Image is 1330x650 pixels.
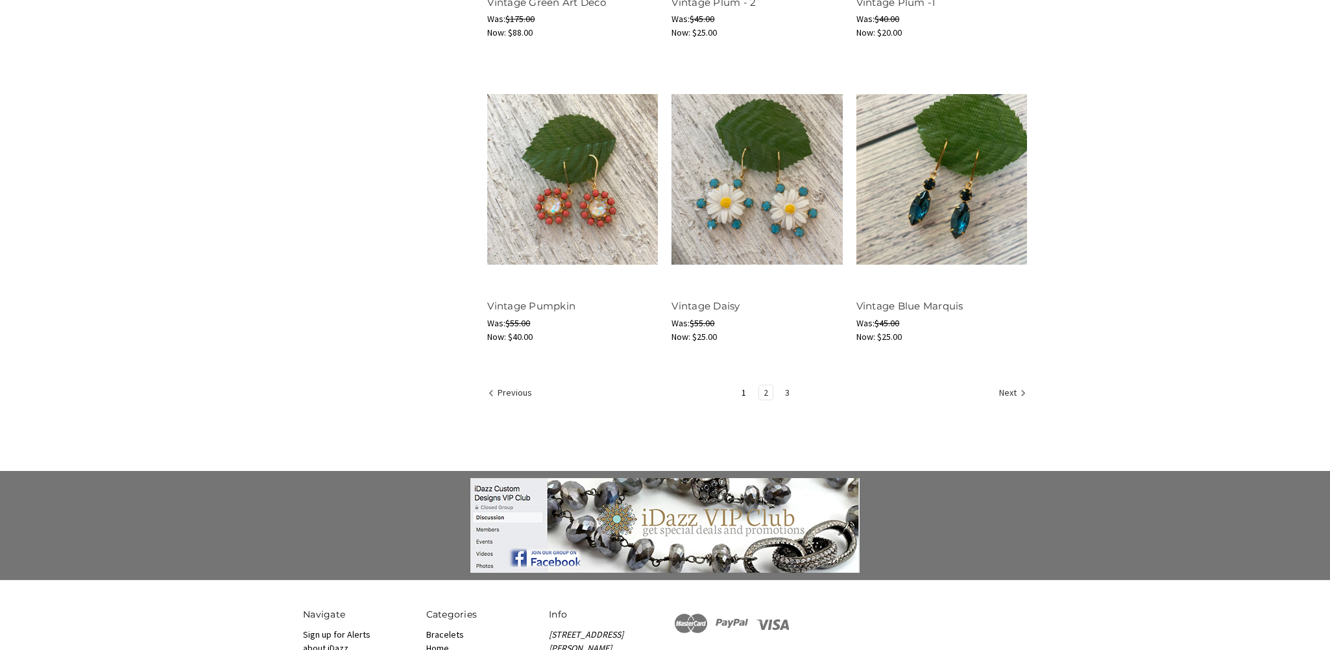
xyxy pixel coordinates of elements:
[303,608,413,621] h5: Navigate
[690,317,714,329] span: $55.00
[856,67,1027,292] a: Vintage Blue Marquis
[487,27,506,38] span: Now:
[508,331,533,343] span: $40.00
[692,331,717,343] span: $25.00
[856,317,1027,330] div: Was:
[488,385,537,402] a: Previous
[856,331,875,343] span: Now:
[690,13,714,25] span: $45.00
[671,12,842,26] div: Was:
[856,300,963,312] a: Vintage Blue Marquis
[780,385,794,400] a: Page 3 of 3
[671,317,842,330] div: Was:
[759,385,773,400] a: Page 2 of 3
[505,13,535,25] span: $175.00
[426,608,536,621] h5: Categories
[856,94,1027,265] img: Vintage Blue Marquis
[549,608,659,621] h5: Info
[487,317,658,330] div: Was:
[875,317,899,329] span: $45.00
[671,300,740,312] a: Vintage Daisy
[487,385,1027,403] nav: pagination
[671,94,842,265] img: Vintage Daisy
[995,385,1026,402] a: Next
[877,331,902,343] span: $25.00
[671,27,690,38] span: Now:
[276,478,1054,573] a: Join the group!
[487,94,658,265] img: Vintage Pumpkin
[737,385,751,400] a: Page 1 of 3
[671,331,690,343] span: Now:
[508,27,533,38] span: $88.00
[671,67,842,292] a: Vintage Daisy
[692,27,717,38] span: $25.00
[856,12,1027,26] div: Was:
[856,27,875,38] span: Now:
[303,629,370,640] a: Sign up for Alerts
[505,317,530,329] span: $55.00
[487,300,575,312] a: Vintage Pumpkin
[877,27,902,38] span: $20.00
[487,331,506,343] span: Now:
[487,67,658,292] a: Vintage Pumpkin
[875,13,899,25] span: $40.00
[487,12,658,26] div: Was:
[426,629,464,640] a: Bracelets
